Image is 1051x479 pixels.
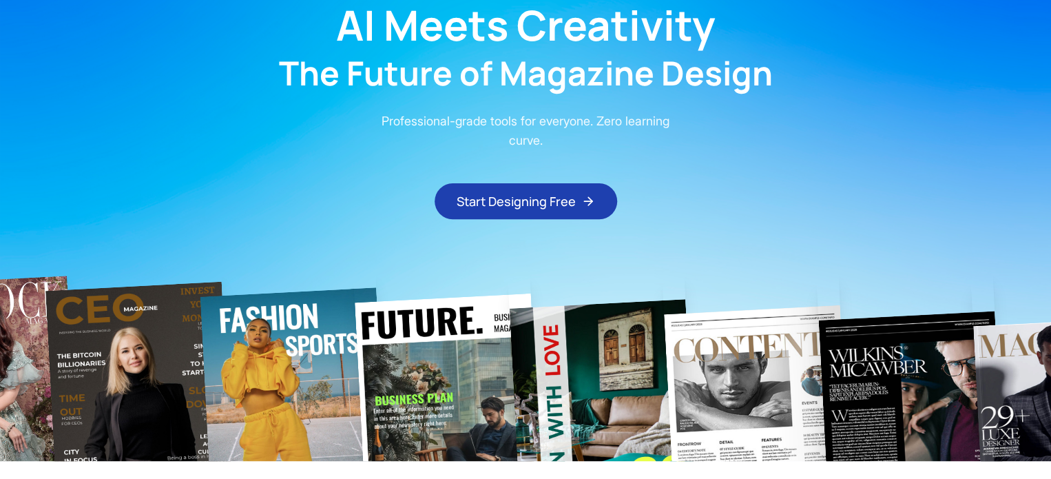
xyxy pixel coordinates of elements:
[435,183,617,219] button: Start Designing Free
[336,4,716,45] h1: AI Meets Creativity
[279,57,773,90] h2: The Future of Magazine Design
[371,112,680,150] p: Professional-grade tools for everyone. Zero learning curve.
